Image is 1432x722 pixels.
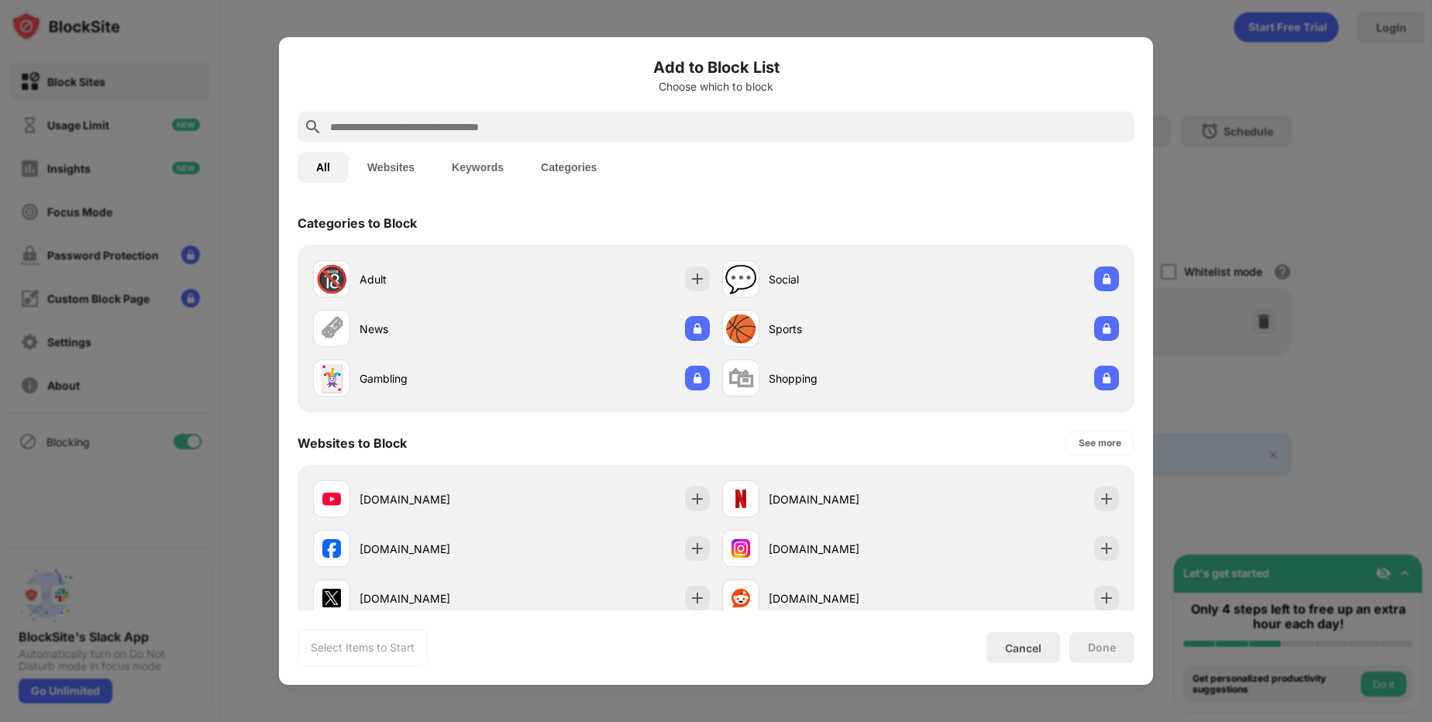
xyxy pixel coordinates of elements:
img: favicons [731,589,750,607]
button: Keywords [433,152,522,183]
div: News [360,321,511,337]
button: Categories [522,152,615,183]
div: Categories to Block [298,215,417,231]
div: [DOMAIN_NAME] [360,541,511,557]
div: Social [769,271,921,287]
div: 🔞 [315,263,348,295]
div: 💬 [725,263,757,295]
img: favicons [322,490,341,508]
div: Cancel [1005,641,1041,655]
div: Shopping [769,370,921,387]
div: Choose which to block [298,81,1134,93]
div: [DOMAIN_NAME] [769,590,921,607]
button: Websites [349,152,433,183]
img: favicons [322,539,341,558]
div: [DOMAIN_NAME] [769,491,921,507]
div: Sports [769,321,921,337]
img: favicons [731,539,750,558]
div: [DOMAIN_NAME] [360,491,511,507]
div: [DOMAIN_NAME] [769,541,921,557]
img: favicons [731,490,750,508]
div: 🃏 [315,363,348,394]
button: All [298,152,349,183]
img: favicons [322,589,341,607]
div: Done [1088,641,1116,654]
div: Websites to Block [298,435,407,451]
div: Select Items to Start [311,640,415,655]
h6: Add to Block List [298,56,1134,79]
div: 🗞 [318,313,345,345]
div: 🏀 [725,313,757,345]
img: search.svg [304,118,322,136]
div: [DOMAIN_NAME] [360,590,511,607]
div: See more [1079,435,1121,451]
div: 🛍 [728,363,754,394]
div: Gambling [360,370,511,387]
div: Adult [360,271,511,287]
